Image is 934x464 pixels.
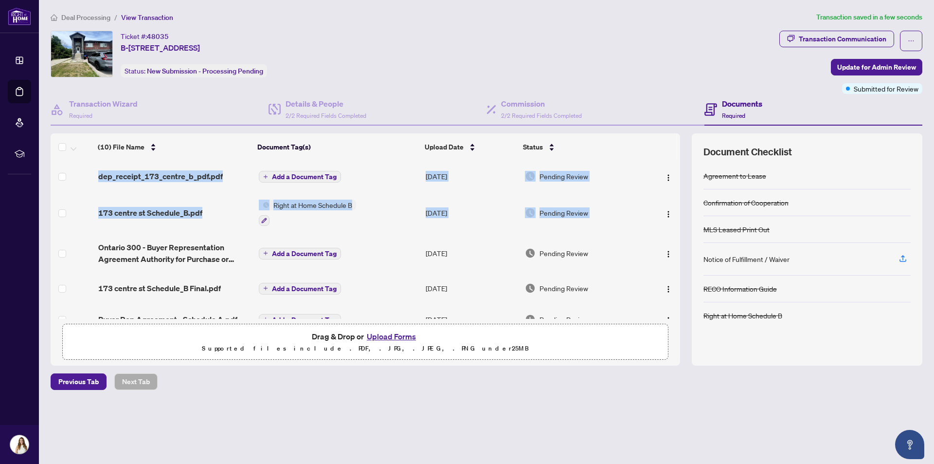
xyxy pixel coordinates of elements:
[519,133,642,161] th: Status
[854,83,918,94] span: Submitted for Review
[272,250,337,257] span: Add a Document Tag
[525,283,536,294] img: Document Status
[147,32,169,41] span: 48035
[703,224,770,235] div: MLS Leased Print Out
[51,31,112,77] img: IMG-N12294545_1.jpg
[703,197,789,208] div: Confirmation of Cooperation
[539,207,588,218] span: Pending Review
[121,31,169,42] div: Ticket #:
[121,42,200,54] span: B-[STREET_ADDRESS]
[263,251,268,256] span: plus
[779,31,894,47] button: Transaction Communication
[312,330,419,343] span: Drag & Drop or
[263,174,268,179] span: plus
[259,170,341,183] button: Add a Document Tag
[69,98,138,110] h4: Transaction Wizard
[98,282,221,294] span: 173 centre st Schedule_B Final.pdf
[259,248,341,260] button: Add a Document Tag
[539,248,588,259] span: Pending Review
[147,67,263,75] span: New Submission - Processing Pending
[272,316,337,323] span: Add a Document Tag
[525,171,536,182] img: Document Status
[661,168,676,184] button: Logo
[665,174,672,182] img: Logo
[665,210,672,218] img: Logo
[799,31,886,47] div: Transaction Communication
[69,112,92,119] span: Required
[703,145,792,159] span: Document Checklist
[259,313,341,326] button: Add a Document Tag
[422,234,521,273] td: [DATE]
[501,98,582,110] h4: Commission
[98,207,202,219] span: 173 centre st Schedule_B.pdf
[98,314,237,325] span: Buyer Rep Agreement - Schedule A.pdf
[51,14,57,21] span: home
[539,171,588,182] span: Pending Review
[58,374,99,390] span: Previous Tab
[421,133,520,161] th: Upload Date
[523,142,543,152] span: Status
[837,59,916,75] span: Update for Admin Review
[259,247,341,260] button: Add a Document Tag
[286,112,366,119] span: 2/2 Required Fields Completed
[8,7,31,25] img: logo
[908,37,915,44] span: ellipsis
[539,283,588,294] span: Pending Review
[121,64,267,77] div: Status:
[51,373,107,390] button: Previous Tab
[501,112,582,119] span: 2/2 Required Fields Completed
[665,316,672,324] img: Logo
[63,324,668,360] span: Drag & Drop orUpload FormsSupported files include .PDF, .JPG, .JPEG, .PNG under25MB
[703,170,766,181] div: Agreement to Lease
[94,133,253,161] th: (10) File Name
[831,59,922,75] button: Update for Admin Review
[259,200,356,226] button: Status IconRight at Home Schedule B
[259,282,341,295] button: Add a Document Tag
[121,13,173,22] span: View Transaction
[661,312,676,327] button: Logo
[69,343,662,354] p: Supported files include .PDF, .JPG, .JPEG, .PNG under 25 MB
[286,98,366,110] h4: Details & People
[661,245,676,261] button: Logo
[98,241,251,265] span: Ontario 300 - Buyer Representation Agreement Authority for Purchase or Lease.pdf
[422,192,521,234] td: [DATE]
[10,435,29,454] img: Profile Icon
[259,200,269,210] img: Status Icon
[259,283,341,295] button: Add a Document Tag
[816,12,922,23] article: Transaction saved in a few seconds
[263,286,268,291] span: plus
[98,142,144,152] span: (10) File Name
[703,310,782,321] div: Right at Home Schedule B
[661,280,676,296] button: Logo
[703,254,790,264] div: Notice of Fulfillment / Waiver
[114,12,117,23] li: /
[269,200,356,210] span: Right at Home Schedule B
[422,161,521,192] td: [DATE]
[259,171,341,183] button: Add a Document Tag
[895,430,924,459] button: Open asap
[703,283,777,294] div: RECO Information Guide
[272,285,337,292] span: Add a Document Tag
[114,373,158,390] button: Next Tab
[61,13,110,22] span: Deal Processing
[525,314,536,325] img: Document Status
[525,248,536,259] img: Document Status
[425,142,464,152] span: Upload Date
[364,330,419,343] button: Upload Forms
[722,98,762,110] h4: Documents
[253,133,421,161] th: Document Tag(s)
[665,285,672,293] img: Logo
[539,314,588,325] span: Pending Review
[259,314,341,326] button: Add a Document Tag
[263,317,268,322] span: plus
[525,207,536,218] img: Document Status
[272,173,337,180] span: Add a Document Tag
[661,205,676,221] button: Logo
[422,304,521,335] td: [DATE]
[422,273,521,304] td: [DATE]
[98,170,223,182] span: dep_receipt_173_centre_b_pdf.pdf
[665,250,672,258] img: Logo
[722,112,745,119] span: Required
